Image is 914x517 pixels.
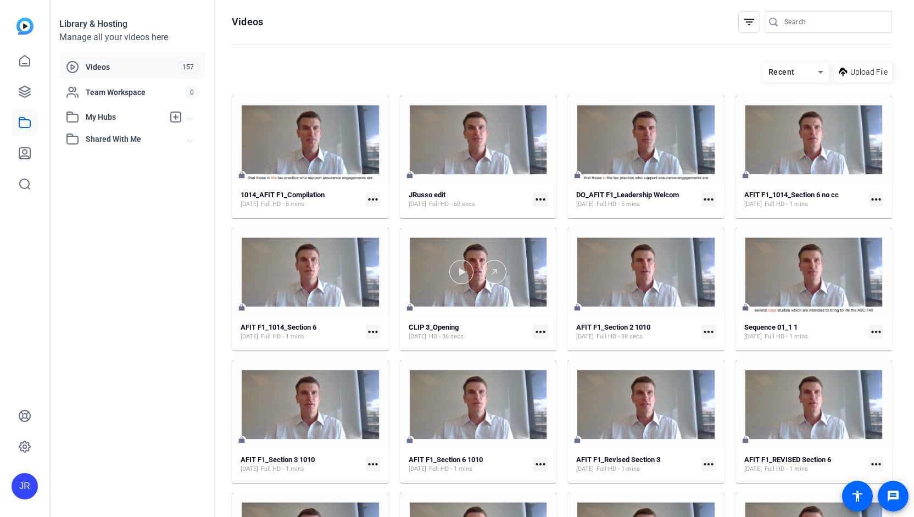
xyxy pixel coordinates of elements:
span: [DATE] [409,332,426,341]
span: Full HD - 1 mins [765,465,808,474]
span: 0 [185,86,199,98]
span: Full HD - 1 mins [429,465,472,474]
a: AFIT F1_1014_Section 6 no cc[DATE]Full HD - 1 mins [744,191,865,209]
mat-icon: more_horiz [701,325,716,339]
span: 157 [177,61,199,73]
mat-icon: message [887,490,900,503]
mat-icon: more_horiz [701,192,716,207]
strong: DO_AFIT F1_Leadership Welcom [576,191,679,199]
div: Manage all your videos here [59,31,205,44]
span: Recent [768,68,795,76]
mat-icon: more_horiz [366,325,380,339]
span: Full HD - 5 mins [597,200,640,209]
span: Upload File [850,66,888,78]
mat-icon: filter_list [743,15,756,29]
strong: 1014_AFIT F1_Compilation [241,191,325,199]
a: Sequence 01_1 1[DATE]Full HD - 1 mins [744,323,865,341]
a: DO_AFIT F1_Leadership Welcom[DATE]Full HD - 5 mins [576,191,697,209]
span: HD - 36 secs [429,332,464,341]
mat-icon: more_horiz [869,192,883,207]
div: Library & Hosting [59,18,205,31]
mat-icon: more_horiz [366,192,380,207]
mat-expansion-panel-header: My Hubs [59,106,205,128]
mat-icon: more_horiz [869,325,883,339]
input: Search [784,15,883,29]
strong: AFIT F1_Section 2 1010 [576,323,650,331]
mat-icon: more_horiz [533,325,548,339]
span: [DATE] [744,332,762,341]
mat-icon: more_horiz [366,457,380,471]
a: 1014_AFIT F1_Compilation[DATE]Full HD - 5 mins [241,191,361,209]
a: AFIT F1_Section 3 1010[DATE]Full HD - 1 mins [241,455,361,474]
span: Shared With Me [86,134,188,145]
span: Full HD - 38 secs [597,332,643,341]
strong: AFIT F1_Section 3 1010 [241,455,315,464]
strong: AFIT F1_1014_Section 6 no cc [744,191,839,199]
span: [DATE] [409,200,426,209]
div: JR [12,473,38,499]
span: [DATE] [744,465,762,474]
span: [DATE] [241,332,258,341]
strong: JRusso edit [409,191,445,199]
a: CLIP 3_Opening[DATE]HD - 36 secs [409,323,530,341]
strong: Sequence 01_1 1 [744,323,798,331]
span: [DATE] [576,332,594,341]
span: Videos [86,62,177,73]
a: AFIT F1_1014_Section 6[DATE]Full HD - 1 mins [241,323,361,341]
span: Full HD - 1 mins [261,465,304,474]
span: [DATE] [241,200,258,209]
strong: AFIT F1_Revised Section 3 [576,455,660,464]
span: [DATE] [744,200,762,209]
span: Full HD - 1 mins [597,465,640,474]
span: Full HD - 60 secs [429,200,475,209]
span: Team Workspace [86,87,185,98]
img: blue-gradient.svg [16,18,34,35]
span: [DATE] [409,465,426,474]
mat-icon: accessibility [851,490,864,503]
a: AFIT F1_Revised Section 3[DATE]Full HD - 1 mins [576,455,697,474]
span: Full HD - 1 mins [765,332,808,341]
span: My Hubs [86,112,164,123]
a: AFIT F1_Section 2 1010[DATE]Full HD - 38 secs [576,323,697,341]
a: AFIT F1_Section 6 1010[DATE]Full HD - 1 mins [409,455,530,474]
span: Full HD - 1 mins [261,332,304,341]
span: Full HD - 1 mins [765,200,808,209]
span: [DATE] [576,200,594,209]
span: [DATE] [241,465,258,474]
mat-icon: more_horiz [701,457,716,471]
span: [DATE] [576,465,594,474]
strong: AFIT F1_1014_Section 6 [241,323,316,331]
a: JRusso edit[DATE]Full HD - 60 secs [409,191,530,209]
strong: AFIT F1_REVISED Section 6 [744,455,831,464]
span: Full HD - 5 mins [261,200,304,209]
mat-icon: more_horiz [533,457,548,471]
strong: CLIP 3_Opening [409,323,459,331]
a: AFIT F1_REVISED Section 6[DATE]Full HD - 1 mins [744,455,865,474]
mat-icon: more_horiz [869,457,883,471]
strong: AFIT F1_Section 6 1010 [409,455,483,464]
button: Upload File [834,62,892,82]
mat-icon: more_horiz [533,192,548,207]
h1: Videos [232,15,263,29]
mat-expansion-panel-header: Shared With Me [59,128,205,150]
